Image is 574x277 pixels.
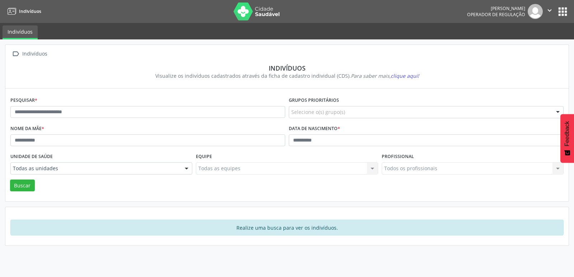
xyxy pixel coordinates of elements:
button: apps [556,5,569,18]
img: img [528,4,543,19]
div: Visualize os indivíduos cadastrados através da ficha de cadastro individual (CDS). [15,72,559,80]
span: Indivíduos [19,8,41,14]
span: clique aqui! [391,72,419,79]
i:  [546,6,554,14]
button: Feedback - Mostrar pesquisa [560,114,574,163]
button:  [543,4,556,19]
span: Todas as unidades [13,165,178,172]
div: [PERSON_NAME] [467,5,525,11]
a: Indivíduos [5,5,41,17]
label: Data de nascimento [289,123,340,134]
a: Indivíduos [3,25,38,39]
span: Feedback [564,121,570,146]
label: Nome da mãe [10,123,44,134]
div: Indivíduos [21,49,48,59]
label: Profissional [382,151,414,162]
label: Unidade de saúde [10,151,53,162]
label: Equipe [196,151,212,162]
a:  Indivíduos [10,49,48,59]
i: Para saber mais, [351,72,419,79]
button: Buscar [10,180,35,192]
i:  [10,49,21,59]
label: Pesquisar [10,95,37,106]
label: Grupos prioritários [289,95,339,106]
span: Selecione o(s) grupo(s) [291,108,345,116]
span: Operador de regulação [467,11,525,18]
div: Realize uma busca para ver os indivíduos. [10,220,564,235]
div: Indivíduos [15,64,559,72]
